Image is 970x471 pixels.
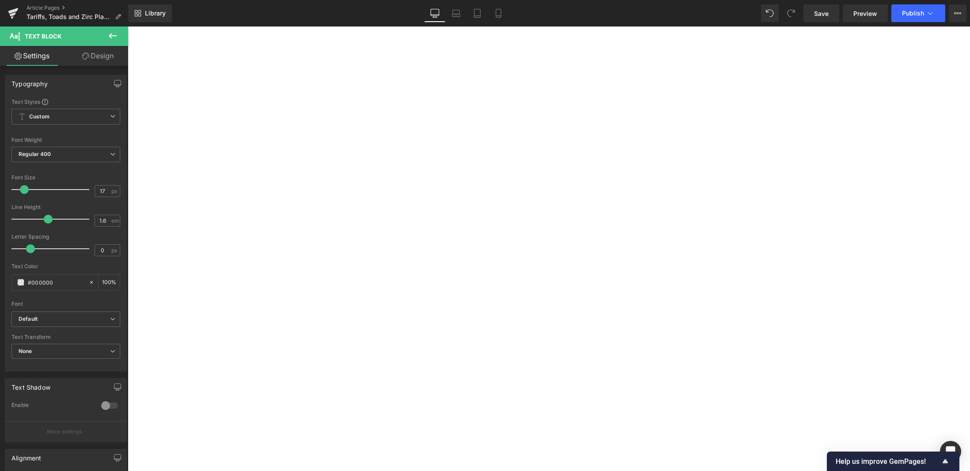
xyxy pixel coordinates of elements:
div: Text Transform [11,334,120,340]
div: Alignment [11,449,42,462]
a: Laptop [445,4,467,22]
a: Article Pages [27,4,128,11]
a: Preview [843,4,888,22]
span: Tariffs, Toads and Zirc Plates [27,13,111,20]
button: Redo [782,4,800,22]
span: px [111,247,119,253]
b: None [19,348,32,354]
div: Text Shadow [11,379,50,391]
input: Color [28,277,84,287]
button: More [949,4,966,22]
a: Desktop [424,4,445,22]
a: Tablet [467,4,488,22]
a: New Library [128,4,172,22]
div: Enable [11,402,92,411]
span: Preview [853,9,877,18]
div: % [99,275,120,290]
span: px [111,188,119,194]
button: More settings [5,421,126,442]
div: Text Color [11,263,120,270]
span: Library [145,9,166,17]
p: More settings [47,428,82,436]
span: em [111,218,119,224]
span: Text Block [25,33,61,40]
a: Design [66,46,130,66]
div: Font Size [11,175,120,181]
a: Mobile [488,4,509,22]
span: Save [814,9,829,18]
div: Typography [11,75,48,87]
span: Publish [902,10,924,17]
div: Open Intercom Messenger [940,441,961,462]
div: Font [11,301,120,307]
button: Undo [761,4,779,22]
i: Default [19,315,38,323]
span: Help us improve GemPages! [836,457,940,466]
div: Text Styles [11,98,120,105]
button: Show survey - Help us improve GemPages! [836,456,951,467]
button: Publish [891,4,945,22]
div: Font Weight [11,137,120,143]
b: Custom [29,113,49,121]
div: Letter Spacing [11,234,120,240]
b: Regular 400 [19,151,51,157]
div: Line Height [11,204,120,210]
